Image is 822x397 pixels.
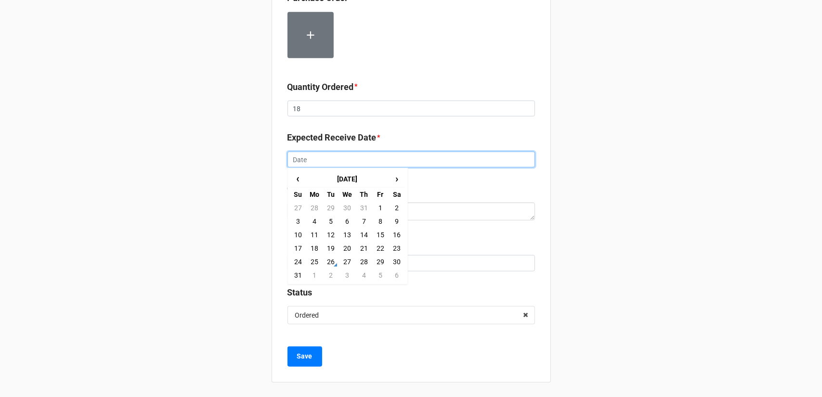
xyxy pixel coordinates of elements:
td: 5 [372,269,389,282]
td: 2 [323,269,339,282]
td: 5 [323,215,339,228]
td: 30 [389,255,405,269]
button: Save [287,346,322,367]
b: Save [297,351,313,361]
td: 23 [389,242,405,255]
th: Tu [323,188,339,201]
td: 15 [372,228,389,242]
th: Su [290,188,306,201]
td: 1 [372,201,389,215]
td: 4 [356,269,372,282]
td: 13 [339,228,355,242]
td: 22 [372,242,389,255]
td: 7 [356,215,372,228]
td: 24 [290,255,306,269]
label: Expected Receive Date [287,131,377,144]
td: 3 [339,269,355,282]
td: 25 [306,255,323,269]
span: › [389,171,404,187]
td: 11 [306,228,323,242]
th: Mo [306,188,323,201]
td: 28 [356,255,372,269]
td: 19 [323,242,339,255]
td: 20 [339,242,355,255]
td: 30 [339,201,355,215]
td: 17 [290,242,306,255]
input: Date [287,152,535,168]
td: 2 [389,201,405,215]
th: [DATE] [306,170,389,188]
th: Fr [372,188,389,201]
td: 27 [339,255,355,269]
td: 18 [306,242,323,255]
th: Sa [389,188,405,201]
td: 28 [306,201,323,215]
td: 10 [290,228,306,242]
label: Status [287,286,313,299]
td: 26 [323,255,339,269]
td: 3 [290,215,306,228]
td: 6 [339,215,355,228]
div: Ordered [295,312,319,319]
td: 29 [323,201,339,215]
td: 9 [389,215,405,228]
td: 6 [389,269,405,282]
label: Quantity Ordered [287,80,354,94]
th: We [339,188,355,201]
td: 8 [372,215,389,228]
td: 4 [306,215,323,228]
td: 14 [356,228,372,242]
td: 16 [389,228,405,242]
td: 29 [372,255,389,269]
td: 27 [290,201,306,215]
td: 31 [356,201,372,215]
span: ‹ [290,171,306,187]
td: 31 [290,269,306,282]
td: 21 [356,242,372,255]
td: 12 [323,228,339,242]
td: 1 [306,269,323,282]
th: Th [356,188,372,201]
